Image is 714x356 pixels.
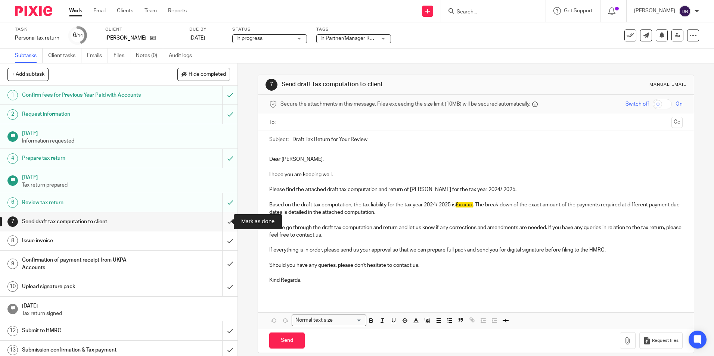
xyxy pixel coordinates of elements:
[269,156,682,163] p: Dear [PERSON_NAME],
[7,259,18,269] div: 9
[320,36,383,41] span: In Partner/Manager Review
[73,31,83,40] div: 6
[625,100,649,108] span: Switch off
[105,34,146,42] p: [PERSON_NAME]
[189,72,226,78] span: Hide completed
[169,49,198,63] a: Audit logs
[22,109,150,120] h1: Request information
[117,7,133,15] a: Clients
[48,49,81,63] a: Client tasks
[269,186,682,193] p: Please find the attached draft tax computation and return of [PERSON_NAME] for the tax year 2024/...
[22,172,230,181] h1: [DATE]
[22,137,230,145] p: Information requested
[114,49,130,63] a: Files
[22,281,150,292] h1: Upload signature pack
[22,325,150,336] h1: Submit to HMRC
[145,7,157,15] a: Team
[7,281,18,292] div: 10
[22,216,150,227] h1: Send draft tax computation to client
[22,197,150,208] h1: Review tax return
[22,310,230,317] p: Tax return signed
[634,7,675,15] p: [PERSON_NAME]
[676,100,683,108] span: On
[232,26,307,32] label: Status
[7,326,18,336] div: 12
[22,300,230,310] h1: [DATE]
[7,345,18,355] div: 13
[136,49,163,63] a: Notes (0)
[7,90,18,100] div: 1
[7,235,18,246] div: 8
[22,344,150,356] h1: Submission confirmation & Tax payment
[282,81,492,88] h1: Send draft tax computation to client
[189,35,205,41] span: [DATE]
[269,262,682,269] p: Should you have any queries, please don't hesitate to contact us.
[649,82,686,88] div: Manual email
[639,332,683,349] button: Request files
[269,136,289,143] label: Subject:
[177,68,230,81] button: Hide completed
[69,7,82,15] a: Work
[22,235,150,246] h1: Issue invoice
[168,7,187,15] a: Reports
[269,201,682,216] p: Based on the draft tax computation, the tax liability for the tax year 2024/ 2025 is . The break-...
[22,181,230,189] p: Tax return prepared
[189,26,223,32] label: Due by
[269,171,682,178] p: I hope you are keeping well.
[456,9,523,16] input: Search
[15,49,43,63] a: Subtasks
[316,26,391,32] label: Tags
[22,254,150,274] h1: Confirmation of payment receipt from UKPA Accounts
[22,128,230,137] h1: [DATE]
[269,224,682,239] p: Please go through the draft tax computation and return and let us know if any corrections and ame...
[93,7,106,15] a: Email
[15,6,52,16] img: Pixie
[266,79,277,91] div: 7
[7,153,18,164] div: 4
[456,202,473,207] span: £xxx.xx
[679,5,691,17] img: svg%3E
[564,8,593,13] span: Get Support
[652,338,679,344] span: Request files
[269,246,682,254] p: If everything is in order, please send us your approval so that we can prepare full pack and send...
[269,277,682,284] p: Kind Regards,
[22,90,150,101] h1: Confirm fees for Previous Year Paid with Accounts
[280,100,530,108] span: Secure the attachments in this message. Files exceeding the size limit (10MB) will be secured aut...
[7,216,18,227] div: 7
[76,34,83,38] small: /14
[105,26,180,32] label: Client
[335,316,362,324] input: Search for option
[15,26,59,32] label: Task
[7,68,49,81] button: + Add subtask
[294,316,334,324] span: Normal text size
[87,49,108,63] a: Emails
[22,153,150,164] h1: Prepare tax return
[671,117,683,128] button: Cc
[15,34,59,42] div: Personal tax return
[236,36,263,41] span: In progress
[7,197,18,208] div: 6
[292,315,366,326] div: Search for option
[269,119,277,126] label: To:
[7,109,18,120] div: 2
[269,332,305,349] input: Send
